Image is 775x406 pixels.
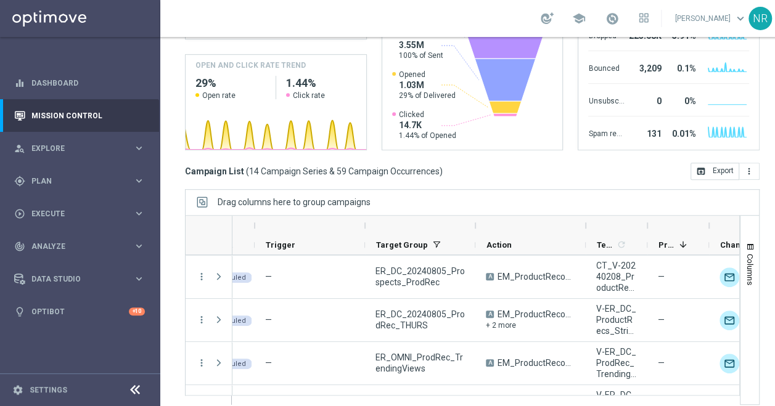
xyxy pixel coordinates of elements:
button: open_in_browser Export [691,163,739,180]
span: ) [440,166,443,177]
button: more_vert [739,163,760,180]
i: settings [12,384,23,396]
i: person_search [14,143,25,154]
span: EM_ProductRecommendation [498,309,575,320]
div: Bounced [588,57,624,77]
span: — [658,357,665,368]
h4: OPEN AND CLICK RATE TREND [195,60,306,71]
span: school [572,12,586,25]
button: Mission Control [14,111,146,121]
span: Open rate [202,91,236,100]
button: Data Studio keyboard_arrow_right [14,274,146,284]
img: Optimail [720,354,739,373]
i: refresh [617,240,626,250]
span: EM_ProductRecommendation [498,357,575,368]
div: Explore [14,143,133,154]
span: 1.44% of Opened [399,131,456,140]
div: Row Groups [218,197,371,207]
i: lightbulb [14,306,25,317]
div: Optibot [14,295,145,328]
i: play_circle_outline [14,208,25,219]
span: Promotions [658,240,675,250]
img: Optimail [720,267,739,287]
span: CT_V-20240208_ProductRecommendations [596,260,637,293]
span: Templates [597,240,615,250]
button: more_vert [196,271,207,282]
span: Plan [31,177,133,185]
span: — [658,271,665,282]
h2: 1.44% [286,76,356,91]
button: person_search Explore keyboard_arrow_right [14,144,146,153]
span: A [486,311,494,318]
span: Action [486,240,512,250]
span: 1.03M [399,79,456,91]
div: 131 [629,123,661,142]
a: Mission Control [31,99,145,132]
i: keyboard_arrow_right [133,273,145,285]
div: NR [748,7,772,30]
span: Execute [31,210,133,217]
i: more_vert [196,314,207,325]
button: track_changes Analyze keyboard_arrow_right [14,242,146,251]
span: A [486,273,494,280]
div: 0 [629,90,661,110]
button: more_vert [196,357,207,368]
span: 14 Campaign Series & 59 Campaign Occurrences [249,166,440,177]
i: gps_fixed [14,176,25,187]
span: Calculate column [615,238,626,251]
span: keyboard_arrow_down [734,12,747,25]
div: Plan [14,176,133,187]
a: Dashboard [31,67,145,99]
button: gps_fixed Plan keyboard_arrow_right [14,176,146,186]
div: Analyze [14,241,133,252]
span: Analyze [31,243,133,250]
span: V-ER_DC_ProductRecs_StrikethroughPrice, V-20240318_ProdRec_SocialSelling, CT_V-20240208_ProductRe... [596,303,637,336]
button: play_circle_outline Execute keyboard_arrow_right [14,209,146,219]
img: Optimail [720,311,739,330]
span: ER_OMNI_ProdRec_TrendingViews [375,352,465,374]
button: lightbulb Optibot +10 [14,307,146,317]
div: 0.1% [666,57,695,77]
span: — [265,272,272,282]
span: — [265,315,272,325]
span: 3.55M [399,39,443,51]
span: Trigger [266,240,295,250]
i: keyboard_arrow_right [133,142,145,154]
button: equalizer Dashboard [14,78,146,88]
span: ER_DC_20240805_Prospects_ProdRec [375,266,465,288]
span: Clicked [399,110,456,120]
span: EM_ProductRecommendation [498,271,575,282]
h3: Campaign List [185,166,443,177]
span: V-ER_DC_ProdRec_Trending_Views [596,346,637,380]
div: Unsubscribed [588,90,624,110]
div: Spam reported [588,123,624,142]
span: Click rate [293,91,325,100]
span: Channel [720,240,750,250]
span: ( [246,166,249,177]
div: 0% [666,90,695,110]
multiple-options-button: Export to CSV [691,166,760,176]
span: Drag columns here to group campaigns [218,197,371,207]
div: Dashboard [14,67,145,99]
span: ER_DC_20240805_ProdRec_THURS [375,309,465,331]
span: Explore [31,145,133,152]
a: [PERSON_NAME]keyboard_arrow_down [674,9,748,28]
div: 3,209 [629,57,661,77]
div: +10 [129,307,145,315]
span: Columns [745,254,755,285]
span: 100% of Sent [399,51,443,60]
i: more_vert [744,166,754,176]
span: — [265,358,272,368]
div: Data Studio [14,274,133,285]
div: Execute [14,208,133,219]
